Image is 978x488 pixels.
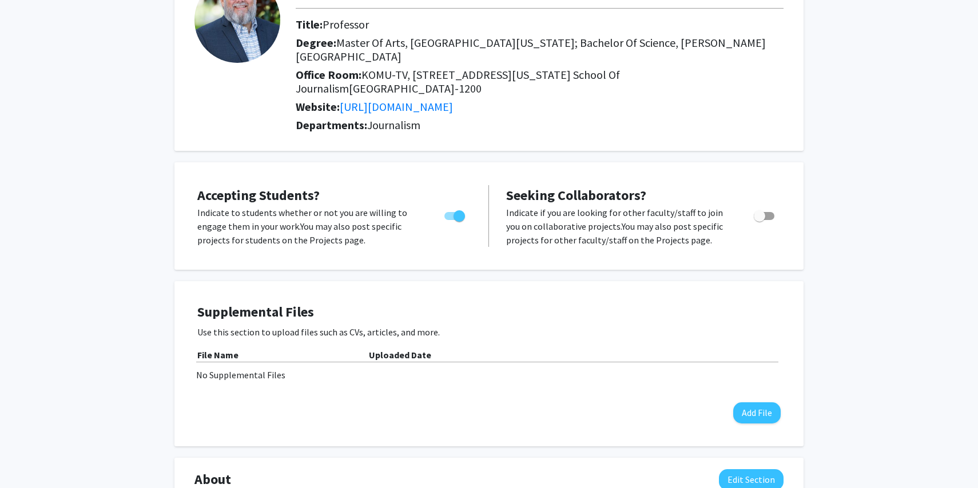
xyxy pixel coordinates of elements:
span: Journalism [367,118,420,132]
b: Uploaded Date [369,349,431,361]
iframe: Chat [9,437,49,479]
b: File Name [197,349,238,361]
span: Master Of Arts, [GEOGRAPHIC_DATA][US_STATE]; Bachelor Of Science, [PERSON_NAME][GEOGRAPHIC_DATA] [296,35,766,63]
p: Indicate to students whether or not you are willing to engage them in your work. You may also pos... [197,206,423,247]
p: Indicate if you are looking for other faculty/staff to join you on collaborative projects. You ma... [506,206,732,247]
p: Use this section to upload files such as CVs, articles, and more. [197,325,781,339]
button: Add File [733,402,781,423]
span: Seeking Collaborators? [506,186,646,204]
span: Accepting Students? [197,186,320,204]
h4: Supplemental Files [197,304,781,321]
div: Toggle [749,206,781,223]
span: KOMU-TV, [STREET_ADDRESS][US_STATE] School Of Journalism[GEOGRAPHIC_DATA]-1200 [296,67,620,95]
div: No Supplemental Files [196,368,782,382]
span: Professor [323,17,369,31]
a: Opens in a new tab [340,99,453,114]
h2: Website: [296,100,784,114]
div: Toggle [440,206,471,223]
h2: Title: [296,18,784,31]
h2: Degree: [296,36,784,63]
h2: Office Room: [296,68,784,95]
h2: Departments: [287,118,792,132]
